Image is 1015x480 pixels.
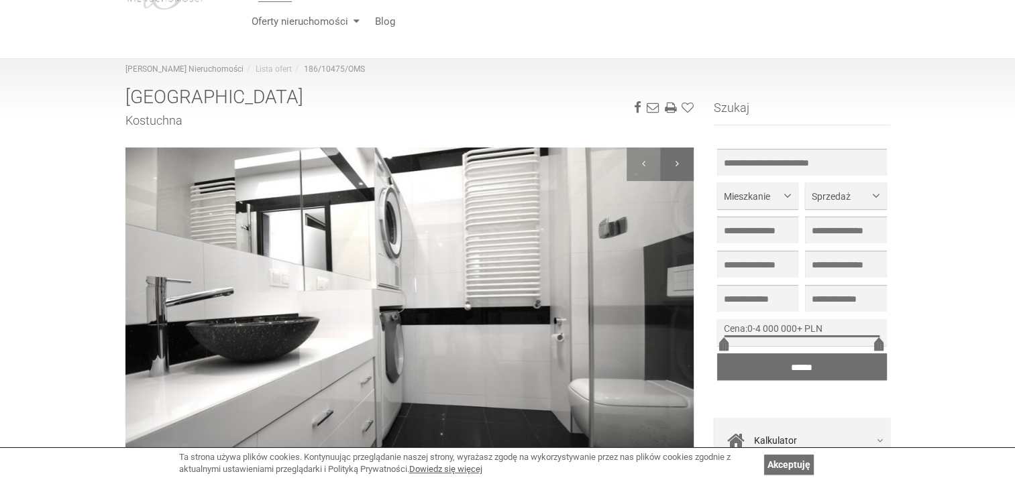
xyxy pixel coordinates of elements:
span: Cena: [724,323,747,334]
button: Sprzedaż [805,182,886,209]
h2: Kostuchna [125,114,694,127]
button: Mieszkanie [717,182,798,209]
div: - [717,319,887,346]
span: Kalkulator [754,431,797,450]
h1: [GEOGRAPHIC_DATA] [125,87,694,108]
span: 4 000 000+ PLN [755,323,822,334]
h3: Szukaj [714,101,890,125]
a: [PERSON_NAME] Nieruchomości [125,64,244,74]
a: Blog [365,8,395,35]
a: 186/10475/OMS [304,64,365,74]
img: Mieszkanie Sprzedaż Katowice Kostuchna [125,147,694,469]
a: Akceptuję [764,455,814,475]
a: Oferty nieruchomości [242,8,365,35]
span: 0 [747,323,753,334]
a: Dowiedz się więcej [409,464,482,474]
span: Sprzedaż [812,190,869,203]
div: Ta strona używa plików cookies. Kontynuując przeglądanie naszej strony, wyrażasz zgodę na wykorzy... [179,451,757,476]
span: Mieszkanie [724,190,782,203]
li: Lista ofert [244,64,292,75]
